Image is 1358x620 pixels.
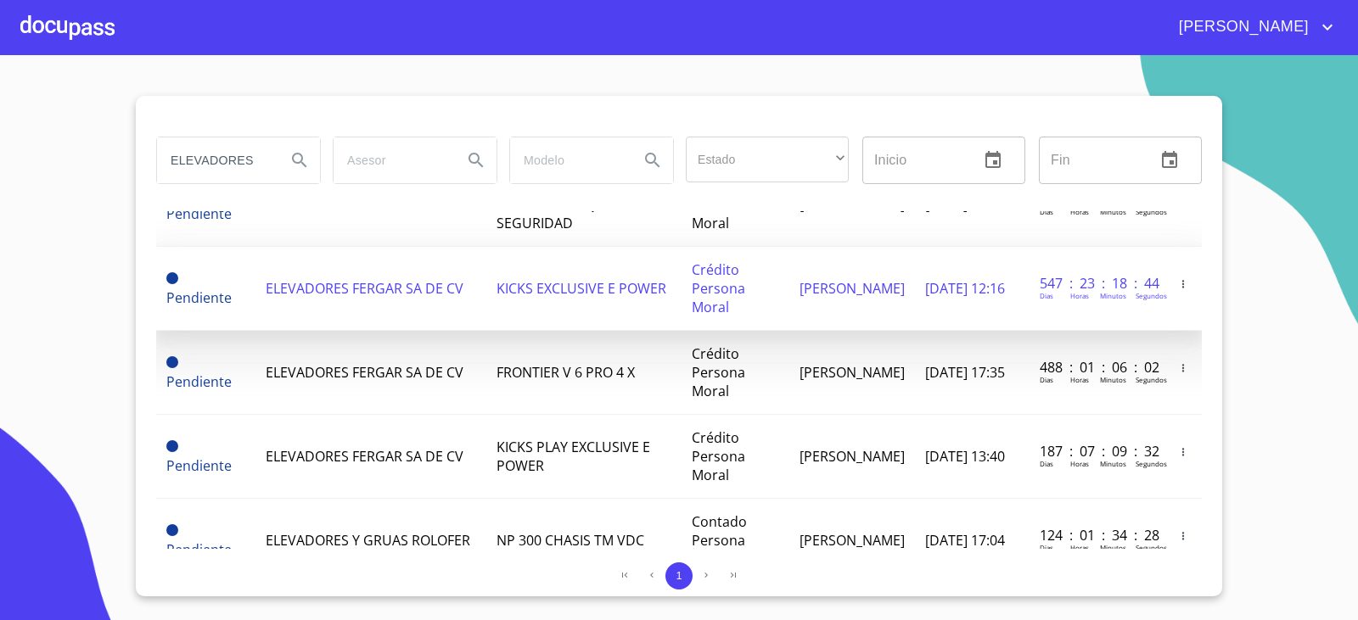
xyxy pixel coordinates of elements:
[1166,14,1338,41] button: account of current user
[1136,543,1167,552] p: Segundos
[1040,274,1154,293] p: 547 : 23 : 18 : 44
[692,428,745,484] span: Crédito Persona Moral
[676,569,682,582] span: 1
[686,137,849,182] div: ​
[1040,291,1053,300] p: Dias
[266,363,463,382] span: ELEVADORES FERGAR SA DE CV
[510,137,626,183] input: search
[1070,543,1089,552] p: Horas
[925,447,1005,466] span: [DATE] 13:40
[800,447,905,466] span: [PERSON_NAME]
[1070,291,1089,300] p: Horas
[497,363,635,382] span: FRONTIER V 6 PRO 4 X
[166,288,232,307] span: Pendiente
[665,562,693,589] button: 1
[266,531,470,550] span: ELEVADORES Y GRUAS ROLOFER
[632,140,673,181] button: Search
[1136,291,1167,300] p: Segundos
[166,272,178,284] span: Pendiente
[166,372,232,391] span: Pendiente
[166,456,232,475] span: Pendiente
[800,363,905,382] span: [PERSON_NAME]
[279,140,320,181] button: Search
[800,279,905,298] span: [PERSON_NAME]
[166,540,232,559] span: Pendiente
[925,531,1005,550] span: [DATE] 17:04
[1070,375,1089,384] p: Horas
[1070,459,1089,468] p: Horas
[1136,207,1167,216] p: Segundos
[1070,207,1089,216] p: Horas
[1100,207,1126,216] p: Minutos
[1040,375,1053,384] p: Dias
[497,438,650,475] span: KICKS PLAY EXCLUSIVE E POWER
[497,531,644,550] span: NP 300 CHASIS TM VDC
[166,440,178,452] span: Pendiente
[166,356,178,368] span: Pendiente
[925,363,1005,382] span: [DATE] 17:35
[1040,358,1154,377] p: 488 : 01 : 06 : 02
[1100,375,1126,384] p: Minutos
[1136,459,1167,468] p: Segundos
[456,140,497,181] button: Search
[166,524,178,536] span: Pendiente
[1040,442,1154,461] p: 187 : 07 : 09 : 32
[1040,459,1053,468] p: Dias
[266,279,463,298] span: ELEVADORES FERGAR SA DE CV
[266,447,463,466] span: ELEVADORES FERGAR SA DE CV
[1040,543,1053,552] p: Dias
[157,137,272,183] input: search
[1040,207,1053,216] p: Dias
[692,344,745,400] span: Crédito Persona Moral
[692,512,747,568] span: Contado Persona Moral
[1040,526,1154,545] p: 124 : 01 : 34 : 28
[1100,291,1126,300] p: Minutos
[925,279,1005,298] span: [DATE] 12:16
[800,531,905,550] span: [PERSON_NAME]
[497,279,666,298] span: KICKS EXCLUSIVE E POWER
[692,260,745,316] span: Crédito Persona Moral
[1166,14,1317,41] span: [PERSON_NAME]
[1100,543,1126,552] p: Minutos
[1100,459,1126,468] p: Minutos
[334,137,449,183] input: search
[1136,375,1167,384] p: Segundos
[166,204,232,223] span: Pendiente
